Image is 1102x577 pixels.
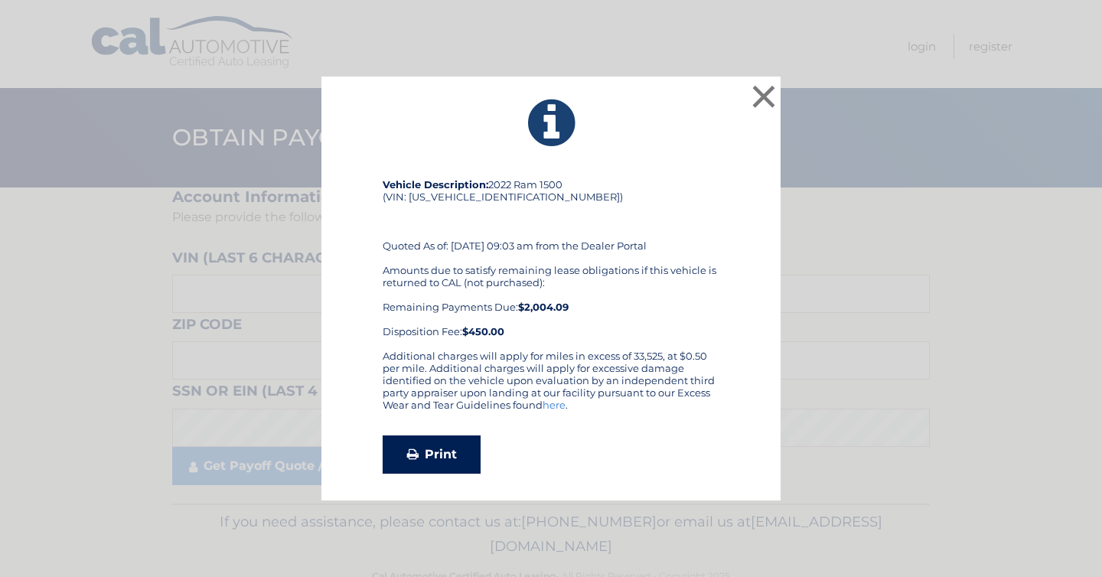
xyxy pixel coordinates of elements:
div: Amounts due to satisfy remaining lease obligations if this vehicle is returned to CAL (not purcha... [383,264,719,337]
b: $2,004.09 [518,301,569,313]
a: Print [383,435,481,474]
button: × [748,81,779,112]
strong: Vehicle Description: [383,178,488,191]
strong: $450.00 [462,325,504,337]
a: here [543,399,566,411]
div: 2022 Ram 1500 (VIN: [US_VEHICLE_IDENTIFICATION_NUMBER]) Quoted As of: [DATE] 09:03 am from the De... [383,178,719,350]
div: Additional charges will apply for miles in excess of 33,525, at $0.50 per mile. Additional charge... [383,350,719,423]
